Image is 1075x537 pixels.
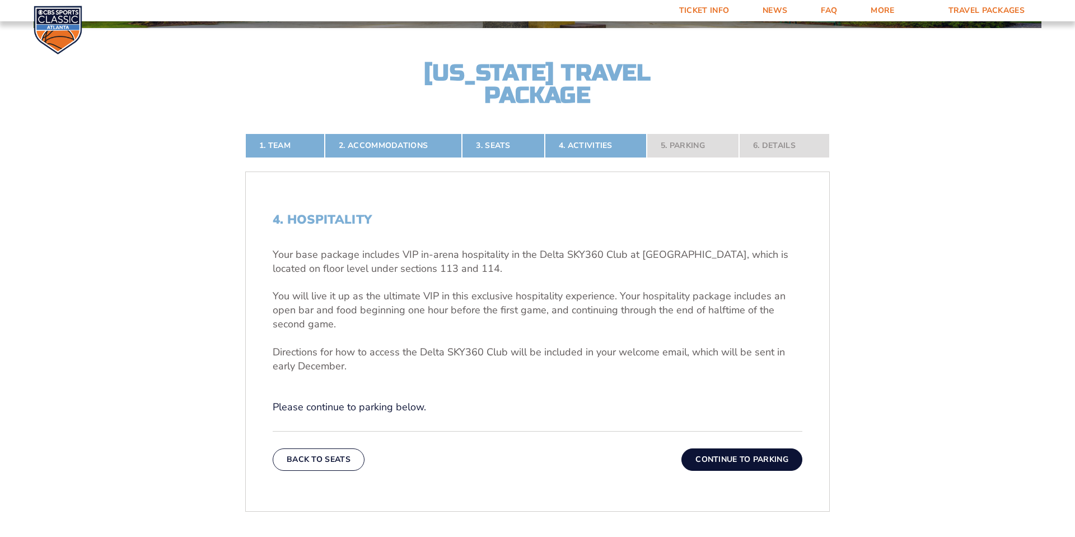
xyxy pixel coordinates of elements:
p: Please continue to parking below. [273,400,802,414]
a: 1. Team [245,133,325,158]
button: Continue To Parking [681,448,802,471]
a: 2. Accommodations [325,133,462,158]
a: 3. Seats [462,133,544,158]
h2: 4. Hospitality [273,212,802,227]
img: CBS Sports Classic [34,6,82,54]
p: You will live it up as the ultimate VIP in this exclusive hospitality experience. Your hospitalit... [273,289,802,332]
h2: [US_STATE] Travel Package [414,62,661,107]
p: Your base package includes VIP in-arena hospitality in the Delta SKY360 Club at [GEOGRAPHIC_DATA]... [273,248,802,276]
button: Back To Seats [273,448,364,471]
p: Directions for how to access the Delta SKY360 Club will be included in your welcome email, which ... [273,345,802,373]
